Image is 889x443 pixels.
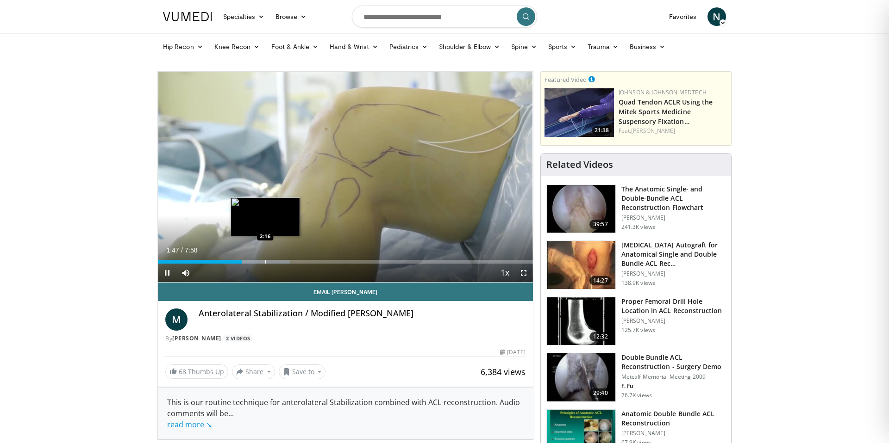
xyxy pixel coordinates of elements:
[514,264,533,282] button: Fullscreen
[167,397,524,430] div: This is our routine technique for anterolateral Stabilization combined with ACL-reconstruction. A...
[163,12,212,21] img: VuMedi Logo
[621,185,726,212] h3: The Anatomic Single- and Double-Bundle ACL Reconstruction Flowchart
[546,159,613,170] h4: Related Videos
[546,240,726,289] a: 14:27 [MEDICAL_DATA] Autograft for Anatomical Single and Double Bundle ACL Rec… [PERSON_NAME] 138...
[589,276,612,285] span: 14:27
[506,37,542,56] a: Spine
[621,409,726,428] h3: Anatomic Double Bundle ACL Reconstruction
[166,246,179,254] span: 1:47
[279,364,326,379] button: Save to
[165,364,228,379] a: 68 Thumbs Up
[157,37,209,56] a: Hip Recon
[158,264,176,282] button: Pause
[165,334,526,343] div: By
[167,419,212,430] a: read more ↘
[621,223,655,231] p: 241.3K views
[624,37,671,56] a: Business
[433,37,506,56] a: Shoulder & Elbow
[172,334,221,342] a: [PERSON_NAME]
[621,430,726,437] p: [PERSON_NAME]
[158,260,533,264] div: Progress Bar
[545,88,614,137] img: b78fd9da-dc16-4fd1-a89d-538d899827f1.150x105_q85_crop-smart_upscale.jpg
[352,6,537,28] input: Search topics, interventions
[621,270,726,277] p: [PERSON_NAME]
[547,297,615,345] img: Title_01_100001165_3.jpg.150x105_q85_crop-smart_upscale.jpg
[631,127,675,135] a: [PERSON_NAME]
[324,37,384,56] a: Hand & Wrist
[218,7,270,26] a: Specialties
[231,197,300,236] img: image.jpeg
[384,37,433,56] a: Pediatrics
[209,37,266,56] a: Knee Recon
[621,353,726,371] h3: Double Bundle ACL Reconstruction - Surgery Demo
[582,37,624,56] a: Trauma
[621,382,726,390] p: F. Fu
[619,98,713,126] a: Quad Tendon ACLR Using the Mitek Sports Medicine Suspensory Fixation…
[481,366,526,377] span: 6,384 views
[185,246,197,254] span: 7:58
[158,283,533,301] a: Email [PERSON_NAME]
[545,88,614,137] a: 21:38
[621,297,726,315] h3: Proper Femoral Drill Hole Location in ACL Reconstruction
[500,348,525,357] div: [DATE]
[176,264,195,282] button: Mute
[546,353,726,402] a: 29:40 Double Bundle ACL Reconstruction - Surgery Demo Metcalf Memorial Meeting 2009 F. Fu 76.7K v...
[270,7,313,26] a: Browse
[545,75,587,84] small: Featured Video
[181,246,183,254] span: /
[167,408,234,430] span: ...
[621,373,726,381] p: Metcalf Memorial Meeting 2009
[592,126,612,135] span: 21:38
[179,367,186,376] span: 68
[589,220,612,229] span: 39:57
[223,334,253,342] a: 2 Videos
[589,388,612,398] span: 29:40
[546,185,726,234] a: 39:57 The Anatomic Single- and Double-Bundle ACL Reconstruction Flowchart [PERSON_NAME] 241.3K views
[199,308,526,319] h4: Anterolateral Stabilization / Modified [PERSON_NAME]
[496,264,514,282] button: Playback Rate
[165,308,188,331] a: M
[547,241,615,289] img: 281064_0003_1.png.150x105_q85_crop-smart_upscale.jpg
[621,240,726,268] h3: [MEDICAL_DATA] Autograft for Anatomical Single and Double Bundle ACL Rec…
[621,279,655,287] p: 138.9K views
[547,185,615,233] img: Fu_0_3.png.150x105_q85_crop-smart_upscale.jpg
[158,72,533,283] video-js: Video Player
[621,317,726,325] p: [PERSON_NAME]
[621,392,652,399] p: 76.7K views
[547,353,615,401] img: ffu_3.png.150x105_q85_crop-smart_upscale.jpg
[546,297,726,346] a: 12:32 Proper Femoral Drill Hole Location in ACL Reconstruction [PERSON_NAME] 125.7K views
[621,326,655,334] p: 125.7K views
[266,37,325,56] a: Foot & Ankle
[543,37,582,56] a: Sports
[589,332,612,341] span: 12:32
[619,88,707,96] a: Johnson & Johnson MedTech
[232,364,275,379] button: Share
[664,7,702,26] a: Favorites
[619,127,727,135] div: Feat.
[707,7,726,26] a: N
[621,214,726,221] p: [PERSON_NAME]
